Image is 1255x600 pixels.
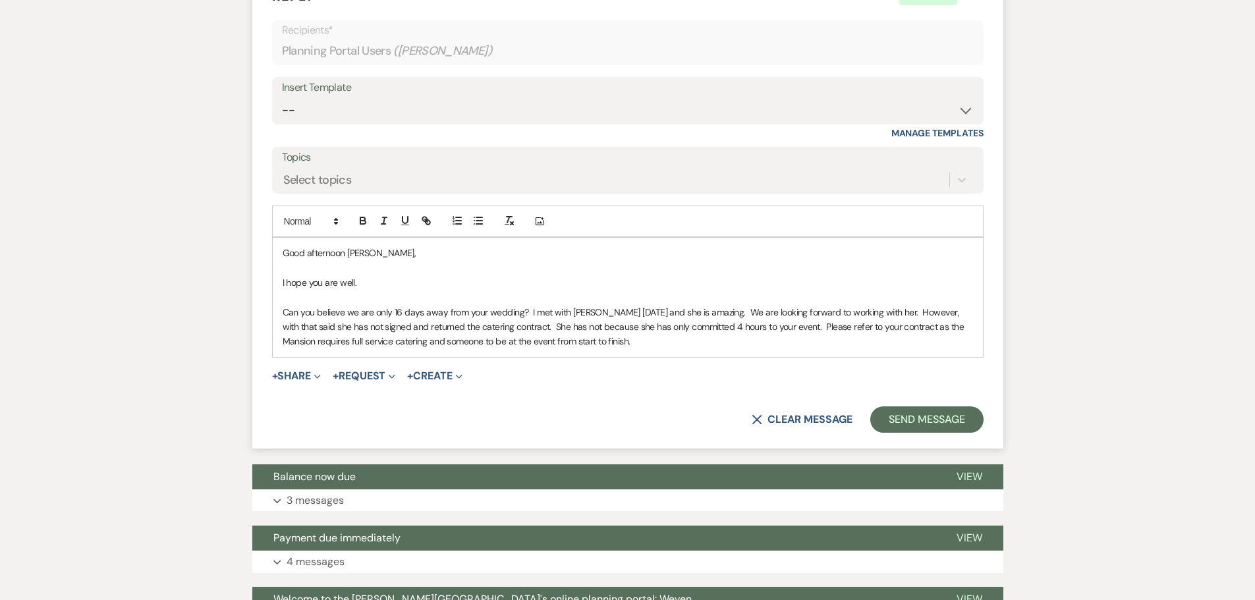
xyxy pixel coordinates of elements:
[935,526,1003,551] button: View
[870,406,983,433] button: Send Message
[273,531,401,545] span: Payment due immediately
[393,42,492,60] span: ( [PERSON_NAME] )
[282,38,974,64] div: Planning Portal Users
[333,371,339,381] span: +
[283,171,352,188] div: Select topics
[252,464,935,489] button: Balance now due
[333,371,395,381] button: Request
[407,371,413,381] span: +
[252,551,1003,573] button: 4 messages
[957,531,982,545] span: View
[252,526,935,551] button: Payment due immediately
[283,275,973,290] p: I hope you are well.
[752,414,852,425] button: Clear message
[283,305,973,349] p: Can you believe we are only 16 days away from your wedding? I met with [PERSON_NAME] [DATE] and s...
[272,371,278,381] span: +
[282,78,974,97] div: Insert Template
[287,553,345,570] p: 4 messages
[283,246,973,260] p: Good afternoon [PERSON_NAME],
[272,371,321,381] button: Share
[252,489,1003,512] button: 3 messages
[287,492,344,509] p: 3 messages
[273,470,356,483] span: Balance now due
[407,371,462,381] button: Create
[891,127,984,139] a: Manage Templates
[282,148,974,167] label: Topics
[282,22,974,39] p: Recipients*
[957,470,982,483] span: View
[935,464,1003,489] button: View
